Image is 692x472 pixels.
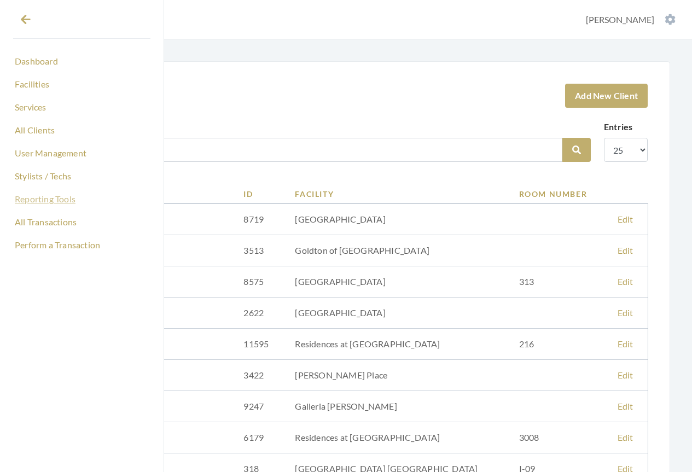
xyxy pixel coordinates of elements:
[618,214,633,224] a: Edit
[618,339,633,349] a: Edit
[618,401,633,411] a: Edit
[284,422,508,453] td: Residences at [GEOGRAPHIC_DATA]
[583,14,679,26] button: [PERSON_NAME]
[284,329,508,360] td: Residences at [GEOGRAPHIC_DATA]
[508,422,607,453] td: 3008
[232,298,284,329] td: 2622
[618,276,633,287] a: Edit
[13,167,150,185] a: Stylists / Techs
[284,266,508,298] td: [GEOGRAPHIC_DATA]
[13,213,150,231] a: All Transactions
[508,329,607,360] td: 216
[232,329,284,360] td: 11595
[604,120,632,133] label: Entries
[284,235,508,266] td: Goldton of [GEOGRAPHIC_DATA]
[508,266,607,298] td: 313
[284,204,508,235] td: [GEOGRAPHIC_DATA]
[618,307,633,318] a: Edit
[618,370,633,380] a: Edit
[565,84,648,108] a: Add New Client
[232,266,284,298] td: 8575
[232,235,284,266] td: 3513
[618,432,633,442] a: Edit
[618,245,633,255] a: Edit
[232,422,284,453] td: 6179
[13,144,150,162] a: User Management
[13,98,150,116] a: Services
[519,188,596,200] a: Room Number
[13,52,150,71] a: Dashboard
[284,298,508,329] td: [GEOGRAPHIC_DATA]
[586,14,654,25] span: [PERSON_NAME]
[13,75,150,94] a: Facilities
[295,188,497,200] a: Facility
[44,138,562,162] input: Search by name, facility or room number
[232,204,284,235] td: 8719
[13,190,150,208] a: Reporting Tools
[13,236,150,254] a: Perform a Transaction
[284,391,508,422] td: Galleria [PERSON_NAME]
[243,188,273,200] a: ID
[13,121,150,139] a: All Clients
[232,360,284,391] td: 3422
[284,360,508,391] td: [PERSON_NAME] Place
[232,391,284,422] td: 9247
